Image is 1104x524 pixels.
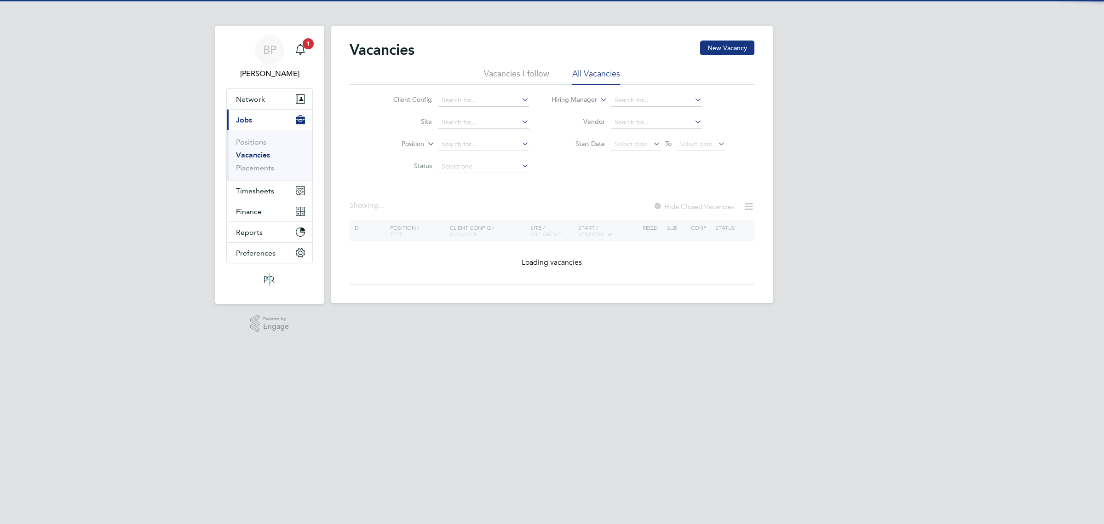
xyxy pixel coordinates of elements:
a: Powered byEngage [250,315,289,332]
button: Finance [227,201,312,221]
span: Ben Perkin [226,68,313,79]
a: Go to home page [226,273,313,287]
input: Search for... [438,116,529,129]
a: Vacancies [236,151,270,159]
h2: Vacancies [350,41,414,59]
button: Preferences [227,243,312,263]
button: Timesheets [227,180,312,201]
button: Jobs [227,110,312,130]
input: Search for... [611,116,702,129]
label: Hiring Manager [544,95,597,105]
span: Timesheets [236,186,274,195]
label: Status [379,162,432,170]
input: Search for... [438,94,529,107]
span: Engage [263,323,289,331]
label: Position [371,140,424,149]
span: 1 [303,38,314,49]
span: Powered by [263,315,289,323]
a: 1 [291,35,310,64]
label: Client Config [379,95,432,104]
input: Search for... [438,138,529,151]
span: Reports [236,228,263,237]
span: BP [263,44,276,56]
label: Site [379,117,432,126]
img: psrsolutions-logo-retina.png [261,273,278,287]
span: Select date [679,140,713,148]
li: All Vacancies [572,68,620,85]
a: Positions [236,138,266,146]
input: Select one [438,160,529,173]
div: Showing [350,201,385,210]
span: To [662,138,674,150]
label: Vendor [552,117,605,126]
input: Search for... [611,94,702,107]
span: Jobs [236,116,252,124]
span: ... [378,201,384,210]
label: Start Date [552,140,605,148]
button: Network [227,89,312,109]
span: Finance [236,207,262,216]
a: Placements [236,163,274,172]
span: Network [236,95,265,104]
span: Preferences [236,249,276,257]
button: New Vacancy [700,41,754,55]
label: Hide Closed Vacancies [653,202,734,211]
button: Reports [227,222,312,242]
li: Vacancies I follow [484,68,549,85]
span: Select date [615,140,648,148]
a: BP[PERSON_NAME] [226,35,313,79]
nav: Main navigation [215,26,324,304]
div: Jobs [227,130,312,180]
